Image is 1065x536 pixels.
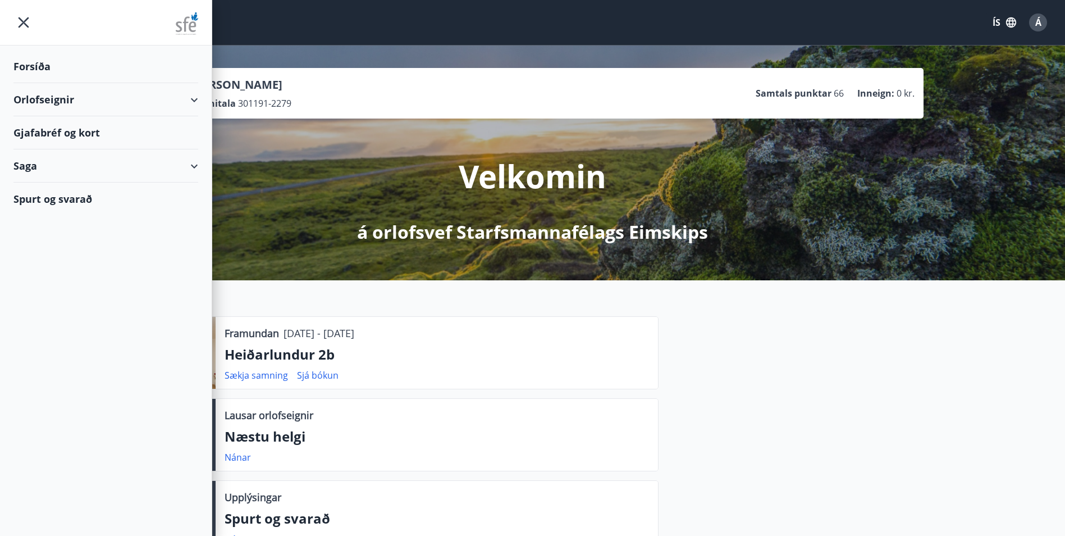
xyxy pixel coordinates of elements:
[13,50,198,83] div: Forsíða
[986,12,1022,33] button: ÍS
[284,326,354,340] p: [DATE] - [DATE]
[13,83,198,116] div: Orlofseignir
[1035,16,1041,29] span: Á
[191,97,236,110] p: Kennitala
[897,87,915,99] span: 0 kr.
[176,12,198,35] img: union_logo
[225,408,313,423] p: Lausar orlofseignir
[225,490,281,505] p: Upplýsingar
[13,149,198,183] div: Saga
[756,87,831,99] p: Samtals punktar
[857,87,894,99] p: Inneign :
[225,326,279,340] p: Framundan
[13,183,198,215] div: Spurt og svarað
[459,155,606,197] p: Velkomin
[834,87,844,99] span: 66
[191,77,291,93] p: [PERSON_NAME]
[297,369,339,381] a: Sjá bókun
[357,220,708,244] p: á orlofsvef Starfsmannafélags Eimskips
[225,451,251,464] a: Nánar
[238,97,291,110] span: 301191-2279
[13,116,198,149] div: Gjafabréf og kort
[225,345,649,364] p: Heiðarlundur 2b
[225,509,649,528] p: Spurt og svarað
[225,369,288,381] a: Sækja samning
[225,427,649,446] p: Næstu helgi
[13,12,34,33] button: menu
[1025,9,1052,36] button: Á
